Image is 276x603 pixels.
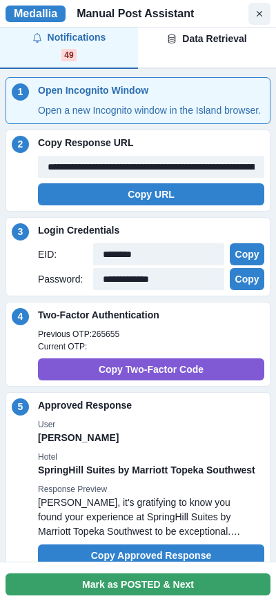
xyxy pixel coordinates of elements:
[38,308,264,323] p: Two-Factor Authentication
[230,243,264,265] button: Copy
[38,223,264,238] p: Login Credentials
[18,137,23,152] p: 2
[38,136,264,150] p: Copy Response URL
[18,85,23,99] p: 1
[38,398,264,413] p: Approved Response
[77,6,194,22] p: Manual Post Assistant
[18,400,23,414] p: 5
[38,451,264,463] p: Hotel
[230,268,264,290] button: Copy
[167,32,246,46] div: Data Retrieval
[18,309,23,324] p: 4
[38,463,264,478] p: SpringHill Suites by Marriott Topeka Southwest
[38,544,264,566] button: Copy Approved Response
[38,431,264,445] p: [PERSON_NAME]
[38,483,264,495] p: Response Preview
[38,328,264,340] p: Previous OTP: 265655
[38,183,264,205] button: Copy URL
[38,103,264,118] p: Open a new Incognito window in the Island browser.
[38,495,264,539] p: [PERSON_NAME], it's gratifying to know you found your experience at SpringHill Suites by Marriott...
[18,225,23,239] p: 3
[38,358,264,380] button: Copy Two-Factor Code
[6,573,270,595] button: Mark as POSTED & Next
[38,418,264,431] p: User
[38,247,93,262] p: EID:
[38,272,93,287] p: Password:
[38,340,264,353] p: Current OTP:
[61,49,76,61] span: 49
[32,30,106,45] div: Notifications
[38,83,264,98] p: Open Incognito Window
[248,3,270,25] button: Close Window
